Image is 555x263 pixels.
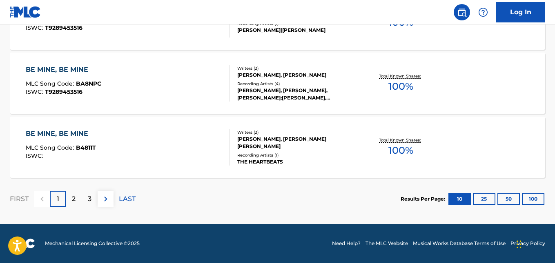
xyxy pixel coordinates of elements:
span: B4811T [76,144,96,151]
span: T9289453516 [45,24,82,31]
div: THE HEARTBEATS [237,158,357,166]
div: Drag [517,232,522,256]
a: Public Search [454,4,470,20]
span: ISWC : [26,24,45,31]
p: LAST [119,194,136,204]
div: Writers ( 2 ) [237,129,357,135]
div: [PERSON_NAME]|[PERSON_NAME] [237,27,357,34]
p: 3 [88,194,91,204]
button: 25 [473,193,495,205]
span: 100 % [388,79,413,94]
div: BE MINE, BE MINE [26,65,101,75]
a: BE MINE, BE MINEMLC Song Code:B4811TISWC:Writers (2)[PERSON_NAME], [PERSON_NAME] [PERSON_NAME]Rec... [10,117,545,178]
img: right [101,194,111,204]
p: Total Known Shares: [379,73,423,79]
div: [PERSON_NAME], [PERSON_NAME], [PERSON_NAME];[PERSON_NAME], [PERSON_NAME], [PERSON_NAME], [PERSON_... [237,87,357,102]
span: T9289453516 [45,88,82,95]
span: MLC Song Code : [26,80,76,87]
a: BE MINE, BE MINEMLC Song Code:BA8NPCISWC:T9289453516Writers (2)[PERSON_NAME], [PERSON_NAME]Record... [10,53,545,114]
iframe: Chat Widget [514,224,555,263]
div: Writers ( 2 ) [237,65,357,71]
div: Help [475,4,491,20]
button: 100 [522,193,544,205]
span: 100 % [388,143,413,158]
img: help [478,7,488,17]
div: BE MINE, BE MINE [26,129,96,139]
div: Recording Artists ( 4 ) [237,81,357,87]
a: Log In [496,2,545,22]
span: ISWC : [26,88,45,95]
a: Musical Works Database Terms of Use [413,240,506,247]
div: Recording Artists ( 1 ) [237,152,357,158]
p: Results Per Page: [401,195,447,203]
p: 2 [72,194,76,204]
button: 10 [448,193,471,205]
span: ISWC : [26,152,45,159]
a: Privacy Policy [510,240,545,247]
span: MLC Song Code : [26,144,76,151]
img: search [457,7,467,17]
a: The MLC Website [366,240,408,247]
div: [PERSON_NAME], [PERSON_NAME] [237,71,357,79]
p: Total Known Shares: [379,137,423,143]
img: logo [10,239,35,248]
div: [PERSON_NAME], [PERSON_NAME] [PERSON_NAME] [237,135,357,150]
img: MLC Logo [10,6,41,18]
span: BA8NPC [76,80,101,87]
p: FIRST [10,194,29,204]
p: 1 [57,194,59,204]
a: Need Help? [332,240,361,247]
button: 50 [497,193,520,205]
span: Mechanical Licensing Collective © 2025 [45,240,140,247]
